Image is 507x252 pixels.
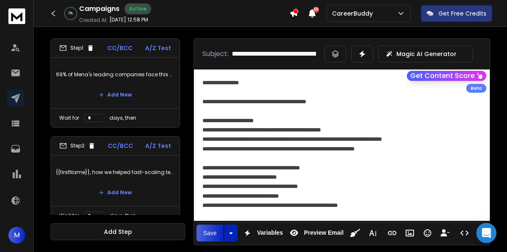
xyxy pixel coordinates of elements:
button: Insert Image (⌘P) [402,225,418,241]
p: Wait for [59,212,79,219]
p: CareerBuddy [332,9,376,18]
p: A/Z Test [145,142,171,150]
p: days, then [109,212,136,219]
li: Step2CC/BCCA/Z Test{{firstName}}, how we helped fast-scaling tech teams hire in under 3 weeksAdd ... [50,136,180,225]
span: Preview Email [302,229,345,236]
div: Beta [466,84,486,93]
p: Magic AI Generator [396,50,457,58]
button: Add New [92,86,138,103]
div: Open Intercom Messenger [476,223,496,243]
button: Add New [92,184,138,201]
button: Save [196,225,223,241]
span: 50 [313,7,319,13]
button: Insert Link (⌘K) [384,225,400,241]
button: Get Content Score [407,71,486,81]
button: Magic AI Generator [378,46,473,62]
h1: Campaigns [79,4,119,14]
p: A/Z Test [145,44,171,52]
li: Step1CC/BCCA/Z Test69% of Mena's leading companies face this hiring challenge, does {{companyName... [50,38,180,128]
button: Emoticons [419,225,435,241]
button: Code View [457,225,472,241]
p: Subject: [202,49,228,59]
p: [DATE] 12:58 PM [109,16,148,23]
div: Active [125,3,151,14]
p: Wait for [59,115,79,121]
p: CC/BCC [107,44,133,52]
div: Step 1 [59,44,94,52]
p: days, then [109,115,136,121]
button: Preview Email [286,225,345,241]
button: M [8,227,25,244]
button: Insert Unsubscribe Link [437,225,453,241]
p: 0 % [69,11,73,16]
p: CC/BCC [108,142,133,150]
p: 69% of Mena's leading companies face this hiring challenge, does {{companyName}}? [56,63,175,86]
p: Created At: [79,17,108,24]
div: Step 2 [59,142,96,150]
button: Clean HTML [347,225,363,241]
span: Variables [255,229,285,236]
button: Add Step [50,223,185,240]
button: Variables [239,225,285,241]
button: More Text [365,225,381,241]
button: Get Free Credits [421,5,492,22]
img: logo [8,8,25,24]
p: {{firstName}}, how we helped fast-scaling tech teams hire in under 3 weeks [56,161,175,184]
p: Get Free Credits [438,9,486,18]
